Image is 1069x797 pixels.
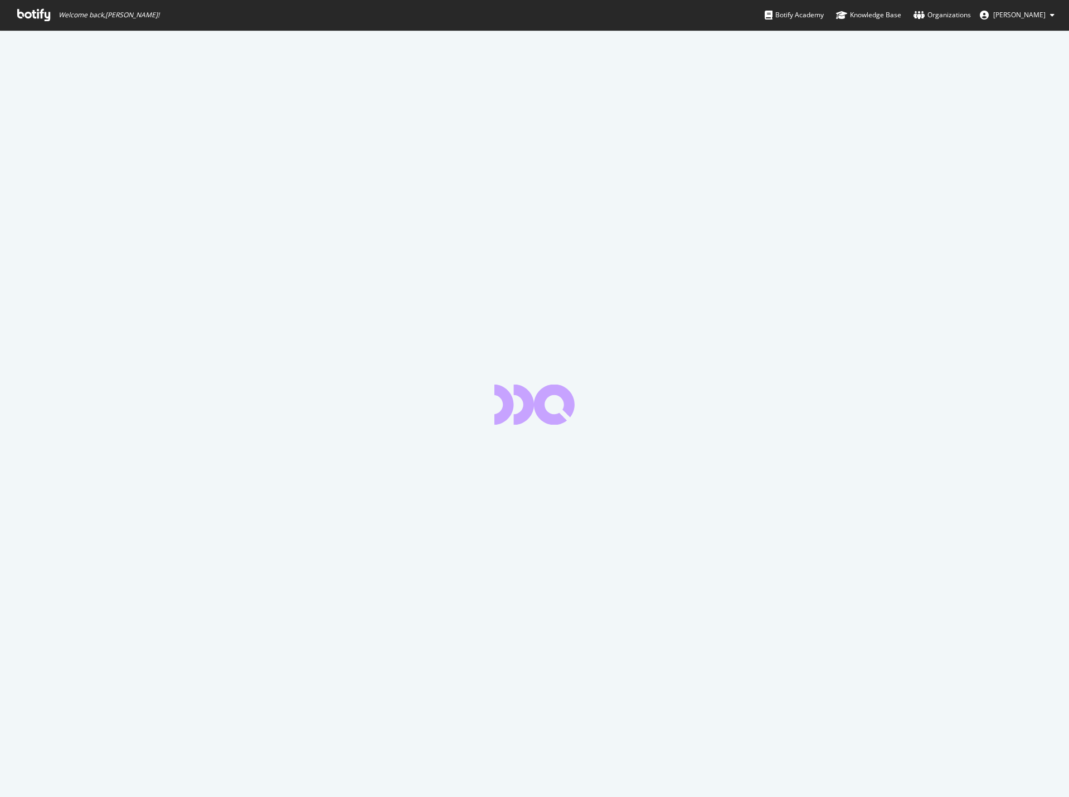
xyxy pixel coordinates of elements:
[993,10,1046,20] span: Shi Nan Liang
[836,9,901,21] div: Knowledge Base
[971,6,1063,24] button: [PERSON_NAME]
[913,9,971,21] div: Organizations
[765,9,824,21] div: Botify Academy
[59,11,159,20] span: Welcome back, [PERSON_NAME] !
[494,385,575,425] div: animation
